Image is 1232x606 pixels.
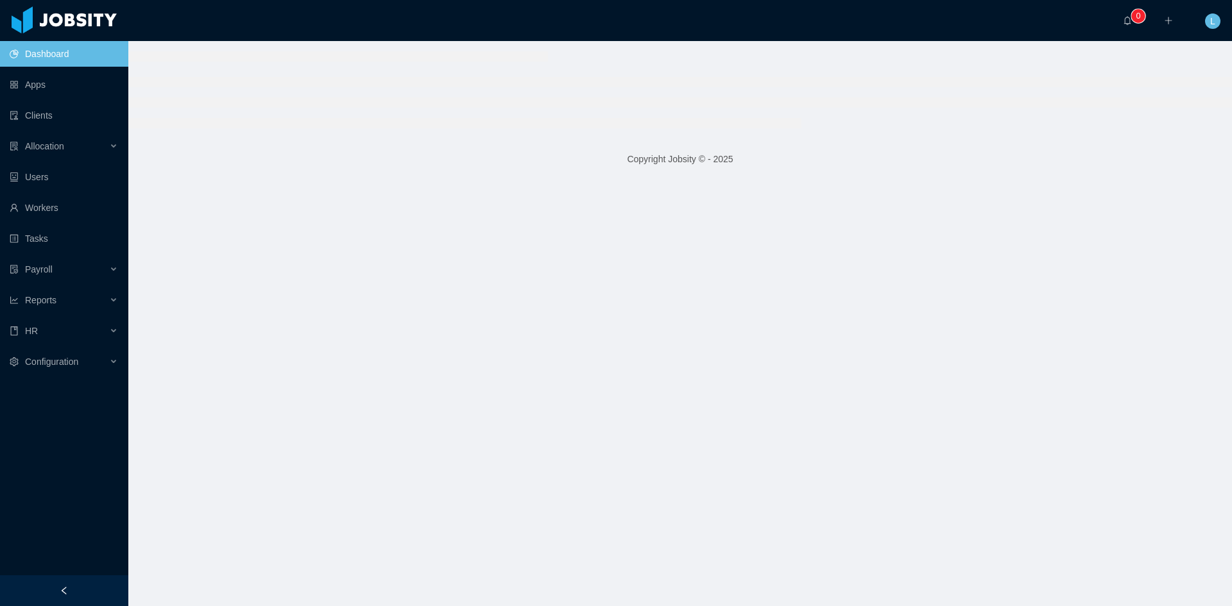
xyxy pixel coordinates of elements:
[10,326,19,335] i: icon: book
[10,265,19,274] i: icon: file-protect
[10,296,19,305] i: icon: line-chart
[25,141,64,151] span: Allocation
[25,357,78,367] span: Configuration
[10,103,118,128] a: icon: auditClients
[10,164,118,190] a: icon: robotUsers
[10,72,118,97] a: icon: appstoreApps
[1164,16,1173,25] i: icon: plus
[10,357,19,366] i: icon: setting
[10,226,118,251] a: icon: profileTasks
[10,195,118,221] a: icon: userWorkers
[128,137,1232,181] footer: Copyright Jobsity © - 2025
[25,264,53,274] span: Payroll
[10,142,19,151] i: icon: solution
[1210,13,1215,29] span: L
[1123,16,1132,25] i: icon: bell
[25,326,38,336] span: HR
[25,295,56,305] span: Reports
[10,41,118,67] a: icon: pie-chartDashboard
[1132,10,1145,22] sup: 0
